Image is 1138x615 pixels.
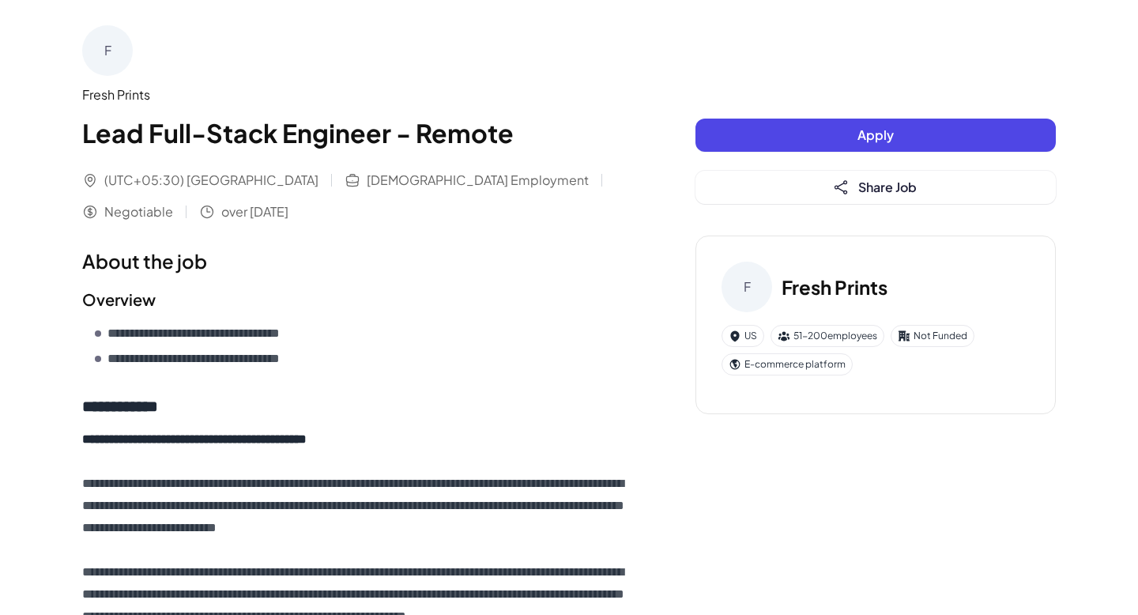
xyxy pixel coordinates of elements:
div: F [722,262,772,312]
h1: About the job [82,247,632,275]
span: over [DATE] [221,202,288,221]
button: Share Job [695,171,1056,204]
div: E-commerce platform [722,353,853,375]
h3: Fresh Prints [782,273,887,301]
span: (UTC+05:30) [GEOGRAPHIC_DATA] [104,171,318,190]
div: F [82,25,133,76]
h2: Overview [82,288,632,311]
span: Share Job [858,179,917,195]
span: Negotiable [104,202,173,221]
span: [DEMOGRAPHIC_DATA] Employment [367,171,589,190]
h1: Lead Full-Stack Engineer - Remote [82,114,632,152]
div: Fresh Prints [82,85,632,104]
div: 51-200 employees [771,325,884,347]
button: Apply [695,119,1056,152]
div: Not Funded [891,325,974,347]
span: Apply [857,126,894,143]
div: US [722,325,764,347]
